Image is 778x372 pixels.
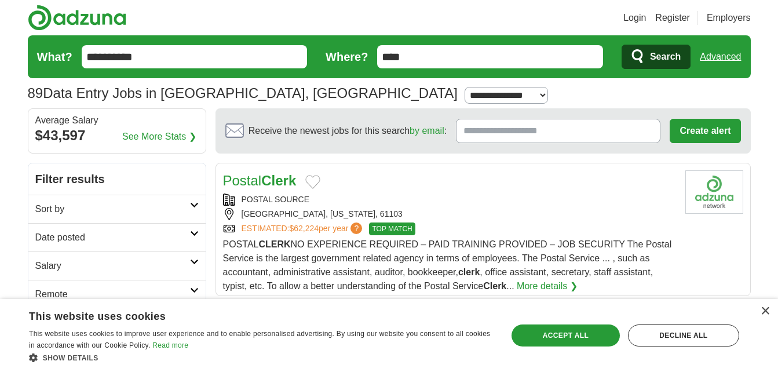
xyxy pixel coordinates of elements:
[152,341,188,349] a: Read more, opens a new window
[28,85,458,101] h1: Data Entry Jobs in [GEOGRAPHIC_DATA], [GEOGRAPHIC_DATA]
[28,5,126,31] img: Adzuna logo
[700,45,741,68] a: Advanced
[35,116,199,125] div: Average Salary
[670,119,740,143] button: Create alert
[43,354,98,362] span: Show details
[35,125,199,146] div: $43,597
[650,45,681,68] span: Search
[512,324,620,347] div: Accept all
[223,173,297,188] a: PostalClerk
[29,330,490,349] span: This website uses cookies to improve user experience and to enable personalised advertising. By u...
[685,170,743,214] img: Company logo
[28,195,206,223] a: Sort by
[29,306,464,323] div: This website uses cookies
[29,352,493,363] div: Show details
[35,202,190,216] h2: Sort by
[350,223,362,234] span: ?
[28,83,43,104] span: 89
[289,224,319,233] span: $62,224
[28,280,206,308] a: Remote
[249,124,447,138] span: Receive the newest jobs for this search :
[223,239,672,291] span: POSTAL NO EXPERIENCE REQUIRED – PAID TRAINING PROVIDED – JOB SECURITY The Postal Service is the l...
[623,11,646,25] a: Login
[517,279,578,293] a: More details ❯
[761,307,769,316] div: Close
[655,11,690,25] a: Register
[458,267,480,277] strong: clerk
[707,11,751,25] a: Employers
[122,130,196,144] a: See More Stats ❯
[628,324,739,347] div: Decline all
[258,239,290,249] strong: CLERK
[326,48,368,65] label: Where?
[622,45,691,69] button: Search
[305,175,320,189] button: Add to favorite jobs
[37,48,72,65] label: What?
[483,281,506,291] strong: Clerk
[261,173,296,188] strong: Clerk
[223,194,676,206] div: POSTAL SOURCE
[223,208,676,220] div: [GEOGRAPHIC_DATA], [US_STATE], 61103
[35,259,190,273] h2: Salary
[410,126,444,136] a: by email
[242,223,365,235] a: ESTIMATED:$62,224per year?
[28,163,206,195] h2: Filter results
[369,223,415,235] span: TOP MATCH
[35,231,190,245] h2: Date posted
[35,287,190,301] h2: Remote
[28,223,206,251] a: Date posted
[28,251,206,280] a: Salary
